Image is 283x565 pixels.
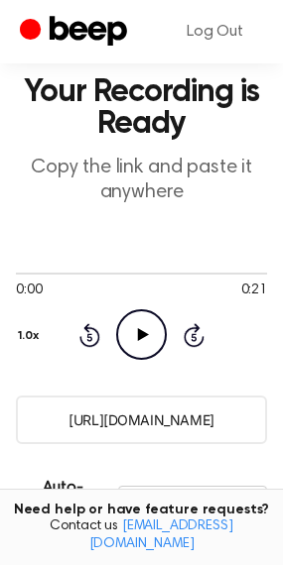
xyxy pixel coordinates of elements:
span: 0:21 [241,281,267,301]
span: 0:00 [16,281,42,301]
a: Log Out [167,8,263,56]
span: Contact us [12,518,271,553]
a: Beep [20,13,132,52]
p: Copy the link and paste it anywhere [16,156,267,205]
button: 1.0x [16,319,47,353]
a: [EMAIL_ADDRESS][DOMAIN_NAME] [89,519,233,551]
h1: Your Recording is Ready [16,76,267,140]
p: Auto-Delete/Expire [16,476,110,523]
